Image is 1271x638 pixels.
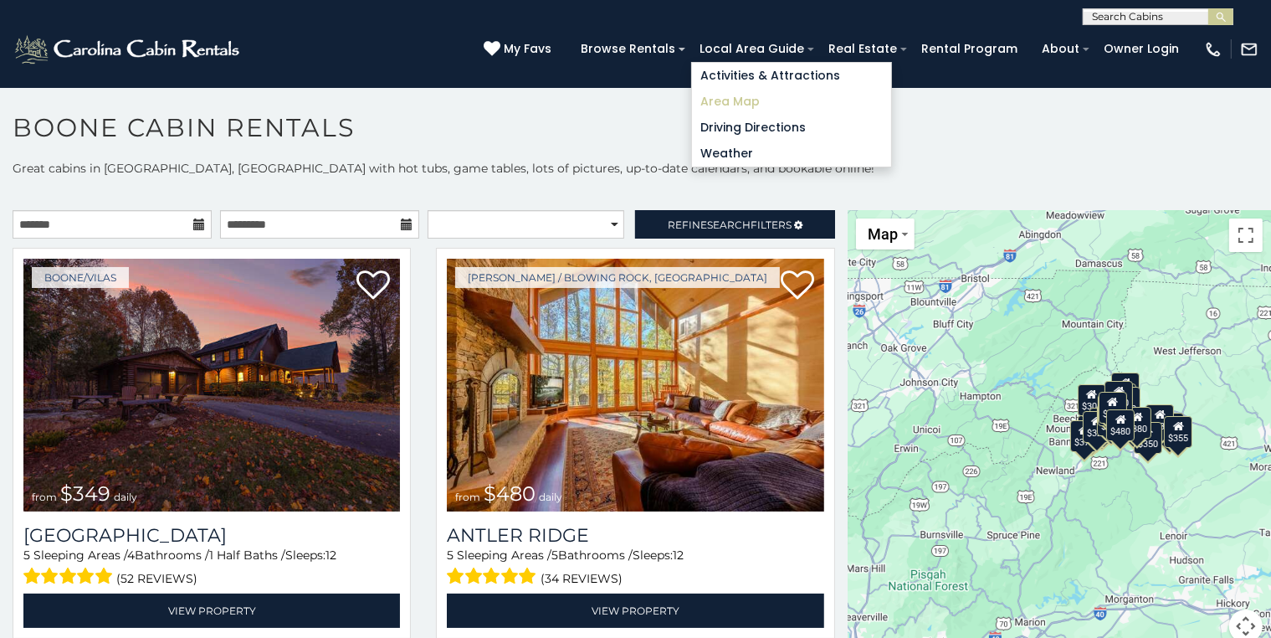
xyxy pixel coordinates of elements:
a: Real Estate [820,36,905,62]
span: 5 [551,548,558,563]
div: $315 [1105,409,1134,441]
span: daily [539,491,562,503]
a: View Property [447,594,823,628]
a: RefineSearchFilters [635,210,834,239]
img: White-1-2.png [13,33,244,66]
div: $320 [1104,380,1133,412]
a: Local Area Guide [691,36,812,62]
span: 5 [447,548,454,563]
div: $305 [1078,383,1106,415]
img: Diamond Creek Lodge [23,259,400,512]
img: phone-regular-white.png [1204,40,1222,59]
span: from [32,491,57,503]
span: (34 reviews) [541,568,623,589]
div: $380 [1123,406,1151,438]
a: View Property [23,594,400,628]
span: Search [707,219,751,231]
span: Refine Filters [668,219,792,231]
a: [GEOGRAPHIC_DATA] [23,524,400,547]
a: Weather [692,141,891,167]
span: from [455,491,480,503]
a: Diamond Creek Lodge from $349 daily [23,259,400,512]
span: 1 Half Baths / [209,548,285,563]
a: About [1033,36,1088,62]
img: mail-regular-white.png [1240,40,1258,59]
div: $325 [1083,410,1111,442]
span: 5 [23,548,30,563]
span: (52 reviews) [117,568,198,589]
div: $375 [1070,419,1099,451]
a: [PERSON_NAME] / Blowing Rock, [GEOGRAPHIC_DATA] [455,267,780,288]
a: Area Map [692,89,891,115]
div: $350 [1134,422,1162,454]
img: Antler Ridge [447,259,823,512]
a: Browse Rentals [572,36,684,62]
button: Toggle fullscreen view [1229,219,1263,252]
a: Add to favorites [781,269,814,304]
span: 12 [325,548,336,563]
a: Add to favorites [356,269,390,304]
div: $355 [1164,416,1192,448]
span: Map [868,225,898,243]
button: Change map style [856,219,915,250]
a: Activities & Attractions [692,63,891,89]
a: Rental Program [913,36,1026,62]
div: $480 [1106,409,1135,440]
span: My Favs [504,40,551,58]
div: $930 [1145,404,1174,436]
span: $480 [484,481,536,506]
div: Sleeping Areas / Bathrooms / Sleeps: [23,547,400,589]
span: 4 [127,548,135,563]
a: My Favs [484,40,556,59]
a: Antler Ridge from $480 daily [447,259,823,512]
div: $225 [1097,404,1125,436]
span: $349 [60,481,110,506]
span: daily [114,491,137,503]
div: $250 [1112,387,1140,419]
span: 12 [673,548,684,563]
h3: Diamond Creek Lodge [23,524,400,547]
a: Boone/Vilas [32,267,129,288]
div: $525 [1111,372,1140,404]
a: Antler Ridge [447,524,823,547]
div: Sleeping Areas / Bathrooms / Sleeps: [447,547,823,589]
a: Driving Directions [692,115,891,141]
div: $349 [1098,392,1126,424]
a: Owner Login [1095,36,1187,62]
